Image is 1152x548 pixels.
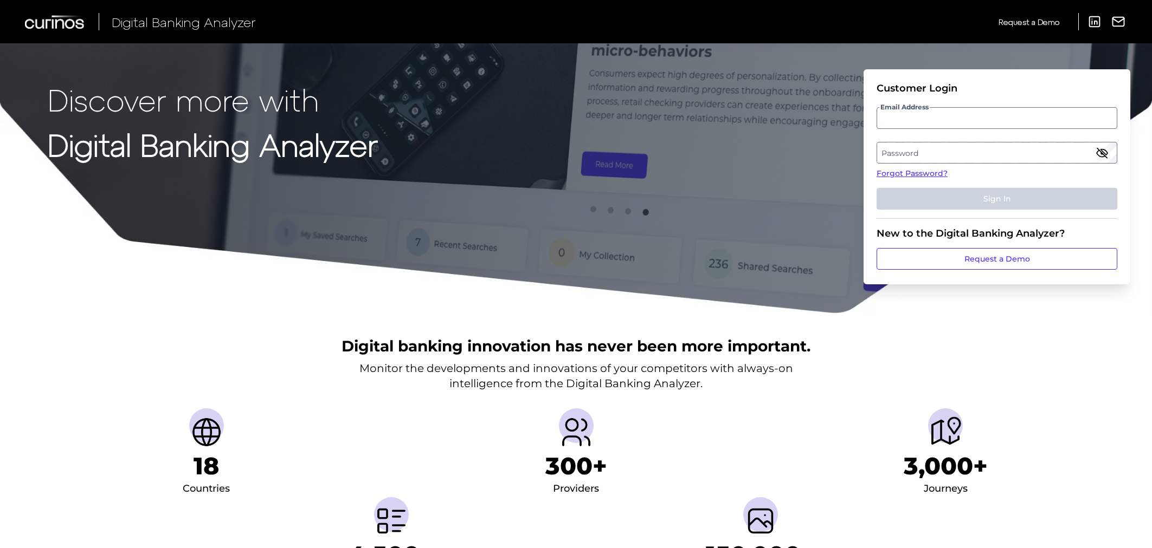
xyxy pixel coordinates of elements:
span: Digital Banking Analyzer [112,14,256,30]
h1: 300+ [545,452,607,480]
img: Screenshots [743,504,778,538]
div: Journeys [924,480,968,498]
img: Providers [559,415,594,449]
p: Discover more with [48,82,378,116]
h1: 3,000+ [904,452,988,480]
div: Countries [183,480,230,498]
span: Request a Demo [999,17,1059,27]
div: Customer Login [877,82,1117,94]
a: Forgot Password? [877,168,1117,179]
strong: Digital Banking Analyzer [48,126,378,162]
img: Curinos [25,15,86,29]
img: Metrics [374,504,409,538]
a: Request a Demo [999,13,1059,31]
img: Journeys [928,415,963,449]
p: Monitor the developments and innovations of your competitors with always-on intelligence from the... [359,361,793,391]
button: Sign In [877,188,1117,210]
img: Countries [189,415,224,449]
span: Email Address [879,103,930,112]
h2: Digital banking innovation has never been more important. [342,336,810,356]
h1: 18 [194,452,219,480]
div: Providers [553,480,599,498]
div: New to the Digital Banking Analyzer? [877,227,1117,239]
a: Request a Demo [877,248,1117,270]
label: Password [877,143,1116,162]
